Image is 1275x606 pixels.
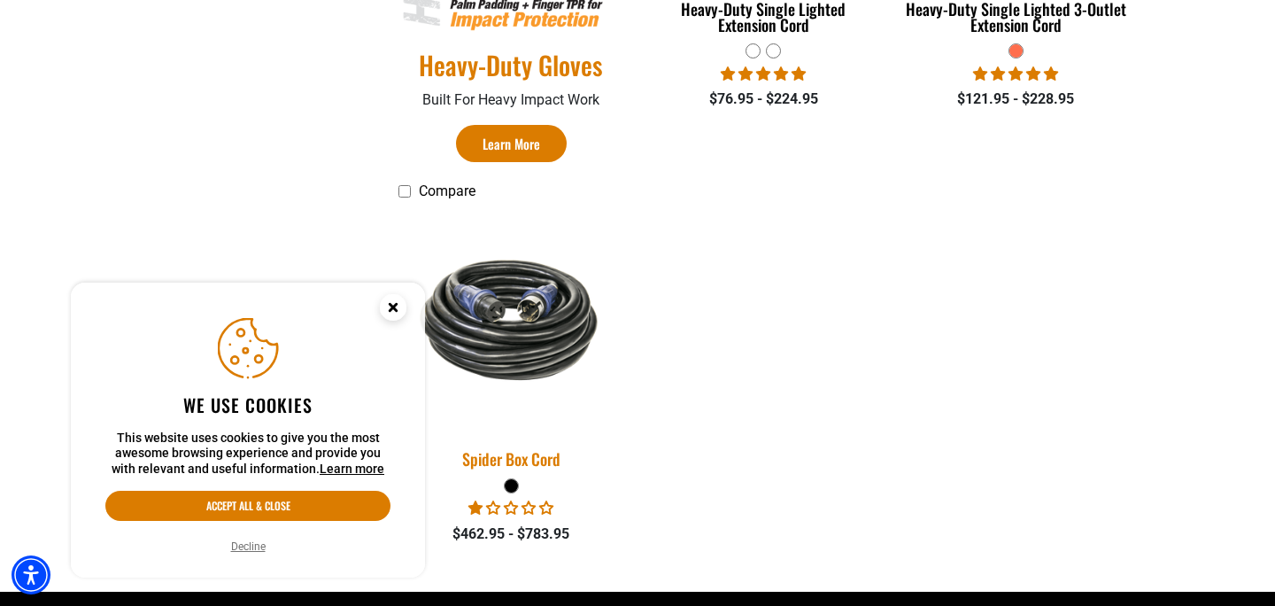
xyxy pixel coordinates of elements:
div: Accessibility Menu [12,555,50,594]
div: Spider Box Cord [398,451,624,467]
div: $121.95 - $228.95 [903,89,1129,110]
span: Compare [419,183,475,199]
a: Learn More Heavy-Duty Gloves [456,125,567,163]
span: 5.00 stars [973,66,1058,82]
button: Close this option [361,283,425,338]
span: 1.00 stars [468,500,553,517]
img: black [388,244,636,395]
button: Accept all & close [105,491,390,521]
div: $462.95 - $783.95 [398,524,624,545]
a: black Spider Box Cord [398,208,624,478]
a: This website uses cookies to give you the most awesome browsing experience and provide you with r... [320,462,384,476]
button: Decline [226,538,271,555]
a: Heavy-Duty Gloves [398,49,624,82]
h2: We use cookies [105,393,390,416]
aside: Cookie Consent [71,283,425,579]
div: Heavy-Duty Single Lighted 3-Outlet Extension Cord [903,1,1129,33]
p: This website uses cookies to give you the most awesome browsing experience and provide you with r... [105,431,390,478]
p: Built For Heavy Impact Work [398,89,624,111]
span: 5.00 stars [721,66,806,82]
div: $76.95 - $224.95 [651,89,877,110]
div: Heavy-Duty Single Lighted Extension Cord [651,1,877,33]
